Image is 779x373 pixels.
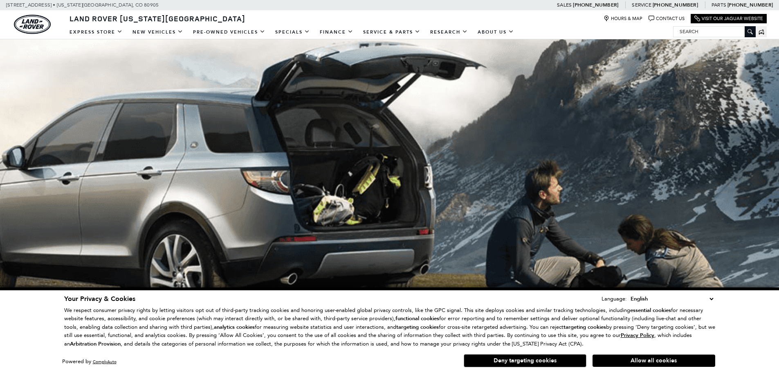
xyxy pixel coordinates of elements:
strong: targeting cookies [396,323,439,331]
span: Parts [712,2,726,8]
div: Language: [602,296,627,301]
a: Finance [315,25,358,39]
nav: Main Navigation [65,25,519,39]
span: Sales [557,2,572,8]
a: land-rover [14,15,51,34]
strong: Arbitration Provision [70,340,121,348]
a: Research [425,25,473,39]
u: Privacy Policy [621,332,654,339]
div: Powered by [62,359,117,364]
a: Service & Parts [358,25,425,39]
a: Land Rover [US_STATE][GEOGRAPHIC_DATA] [65,14,250,23]
span: Service [632,2,651,8]
strong: targeting cookies [563,323,606,331]
a: [STREET_ADDRESS] • [US_STATE][GEOGRAPHIC_DATA], CO 80905 [6,2,159,8]
a: Pre-Owned Vehicles [188,25,270,39]
p: We respect consumer privacy rights by letting visitors opt out of third-party tracking cookies an... [64,306,715,348]
button: Allow all cookies [593,355,715,367]
a: About Us [473,25,519,39]
span: Land Rover [US_STATE][GEOGRAPHIC_DATA] [70,14,245,23]
input: Search [673,27,755,36]
a: [PHONE_NUMBER] [653,2,698,8]
a: EXPRESS STORE [65,25,128,39]
a: [PHONE_NUMBER] [727,2,773,8]
a: ComplyAuto [93,359,117,364]
select: Language Select [629,294,715,303]
button: Deny targeting cookies [464,354,586,367]
strong: functional cookies [395,315,439,322]
a: Visit Our Jaguar Website [694,16,763,22]
a: [PHONE_NUMBER] [573,2,618,8]
a: Hours & Map [604,16,642,22]
a: New Vehicles [128,25,188,39]
span: Your Privacy & Cookies [64,294,135,303]
strong: essential cookies [630,307,671,314]
a: Privacy Policy [621,332,654,338]
a: Contact Us [649,16,685,22]
a: Specials [270,25,315,39]
strong: analytics cookies [214,323,255,331]
img: Land Rover [14,15,51,34]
